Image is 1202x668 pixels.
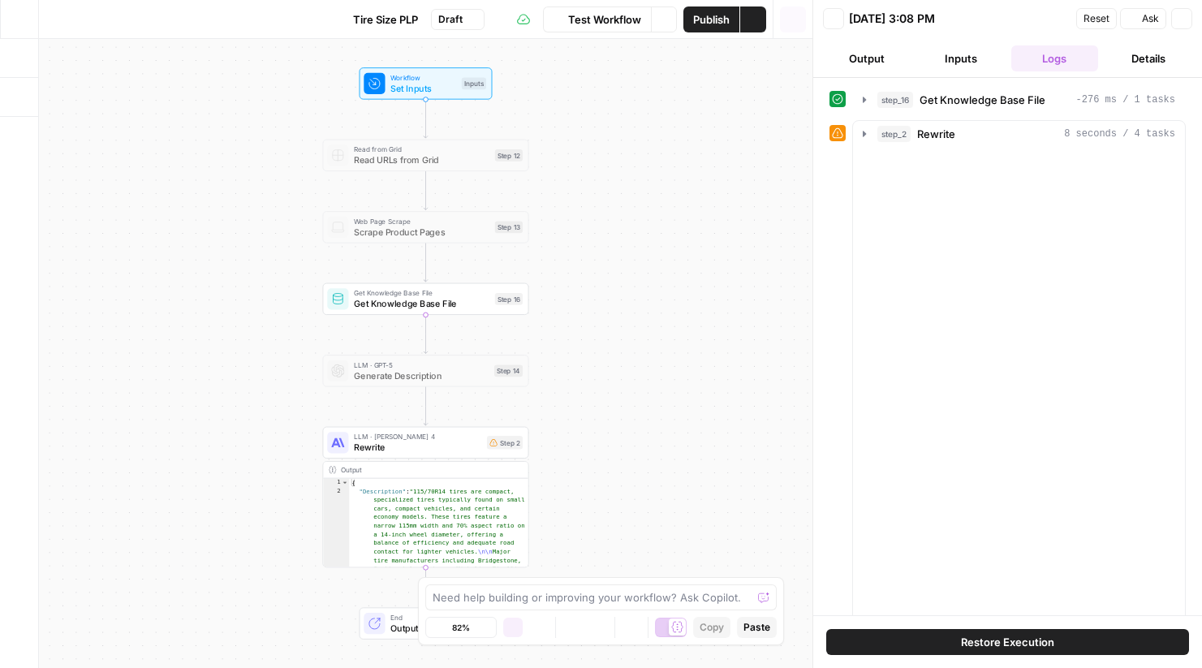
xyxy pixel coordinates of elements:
button: Test Workflow [543,6,651,32]
div: Step 12 [495,149,523,162]
g: Edge from step_12 to step_13 [424,171,428,210]
button: 8 seconds / 4 tasks [853,121,1185,147]
span: Draft [438,12,463,27]
span: Restore Execution [961,634,1054,650]
span: Read URLs from Grid [354,153,489,166]
button: Publish [683,6,739,32]
button: Logs [1011,45,1099,71]
div: Step 16 [495,293,523,305]
span: Generate Description [354,368,489,381]
span: Set Inputs [390,81,456,94]
span: Ask [1142,11,1159,26]
g: Edge from step_14 to step_2 [424,386,428,425]
button: Details [1105,45,1192,71]
span: 82% [452,621,470,634]
span: step_16 [877,92,913,108]
span: LLM · [PERSON_NAME] 4 [354,431,481,442]
g: Edge from step_16 to step_14 [424,315,428,354]
button: Copy [693,617,730,638]
button: Inputs [917,45,1005,71]
span: Paste [743,620,770,635]
div: WorkflowSet InputsInputs [323,67,529,99]
button: Ask [1120,8,1166,29]
div: Step 14 [494,364,523,377]
div: Step 2 [487,436,523,449]
span: LLM · GPT-5 [354,360,489,370]
span: Read from Grid [354,144,489,154]
span: Get Knowledge Base File [920,92,1045,108]
g: Edge from start to step_12 [424,100,428,139]
div: Inputs [462,78,486,90]
div: LLM · [PERSON_NAME] 4RewriteStep 2Output{ "Description":"115/70R14 tires are compact, specialized... [323,427,529,568]
span: Get Knowledge Base File [354,287,489,298]
span: 8 seconds / 4 tasks [1064,127,1175,141]
div: Get Knowledge Base FileGet Knowledge Base FileStep 16 [323,283,529,315]
span: -276 ms / 1 tasks [1076,93,1175,107]
button: Output [823,45,911,71]
div: Web Page ScrapeScrape Product PagesStep 13 [323,211,529,243]
span: step_2 [877,126,911,142]
div: 1 [323,479,349,488]
span: Rewrite [917,126,955,142]
span: Get Knowledge Base File [354,297,489,310]
span: Test Workflow [568,11,641,28]
span: Workflow [390,72,456,83]
span: Reset [1084,11,1109,26]
div: Read from GridRead URLs from GridStep 12 [323,140,529,171]
g: Edge from step_13 to step_16 [424,243,428,282]
button: -276 ms / 1 tasks [853,87,1185,113]
span: Publish [693,11,730,28]
span: Copy [700,620,724,635]
span: Tire Size PLP [353,11,418,28]
span: Rewrite [354,441,481,454]
span: Web Page Scrape [354,216,489,226]
button: Reset [1076,8,1117,29]
div: EndOutput [323,607,529,639]
span: Output [390,622,480,635]
button: Restore Execution [826,629,1189,655]
div: Output [341,464,508,475]
button: Draft [431,9,485,30]
button: Paste [737,617,777,638]
div: Step 13 [495,221,523,233]
div: LLM · GPT-5Generate DescriptionStep 14 [323,355,529,386]
span: Scrape Product Pages [354,225,489,238]
span: Toggle code folding, rows 1 through 3 [341,479,348,488]
span: End [390,612,480,623]
button: Tire Size PLP [329,6,428,32]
